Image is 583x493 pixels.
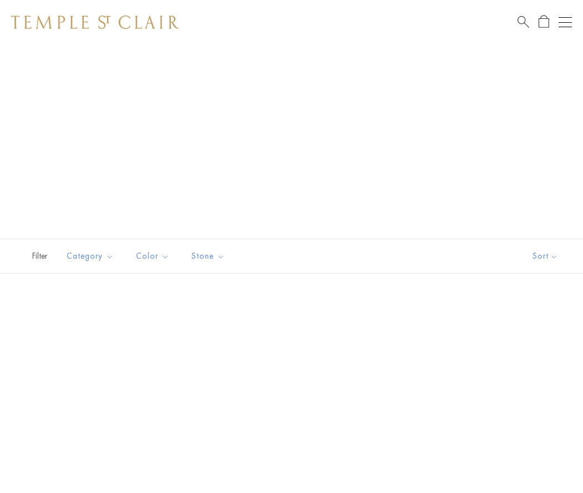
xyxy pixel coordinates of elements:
[539,15,549,29] a: Open Shopping Bag
[507,239,583,273] button: Show sort by
[186,249,233,263] span: Stone
[11,16,179,29] img: Temple St. Clair
[128,244,178,269] button: Color
[130,249,178,263] span: Color
[559,16,572,29] button: Open navigation
[61,249,122,263] span: Category
[183,244,233,269] button: Stone
[517,15,529,29] a: Search
[58,244,122,269] button: Category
